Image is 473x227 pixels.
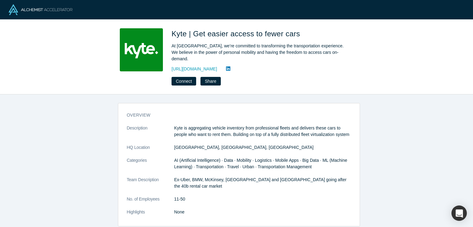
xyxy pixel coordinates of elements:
[127,177,174,196] dt: Team Description
[174,177,351,189] p: Ex-Uber, BMW, McKinsey, [GEOGRAPHIC_DATA] and [GEOGRAPHIC_DATA] going after the 40b rental car ma...
[174,144,351,151] dd: [GEOGRAPHIC_DATA], [GEOGRAPHIC_DATA], [GEOGRAPHIC_DATA]
[127,144,174,157] dt: HQ Location
[127,112,342,118] h3: overview
[127,125,174,144] dt: Description
[174,158,347,169] span: AI (Artificial Intelligence) · Data · Mobility · Logistics · Mobile Apps · Big Data · ML (Machine...
[120,28,163,71] img: Kyte | Get easier access to fewer cars's Logo
[200,77,220,86] button: Share
[127,209,174,222] dt: Highlights
[172,30,302,38] span: Kyte | Get easier access to fewer cars
[127,157,174,177] dt: Categories
[174,125,351,138] p: Kyte is aggregating vehicle inventory from professional fleets and delivers these cars to people ...
[172,66,217,72] a: [URL][DOMAIN_NAME]
[174,209,351,215] p: None
[9,4,72,15] img: Alchemist Logo
[174,196,351,202] dd: 11-50
[127,196,174,209] dt: No. of Employees
[172,77,196,86] button: Connect
[172,43,344,62] div: At [GEOGRAPHIC_DATA], we’re committed to transforming the transportation experience. We believe i...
